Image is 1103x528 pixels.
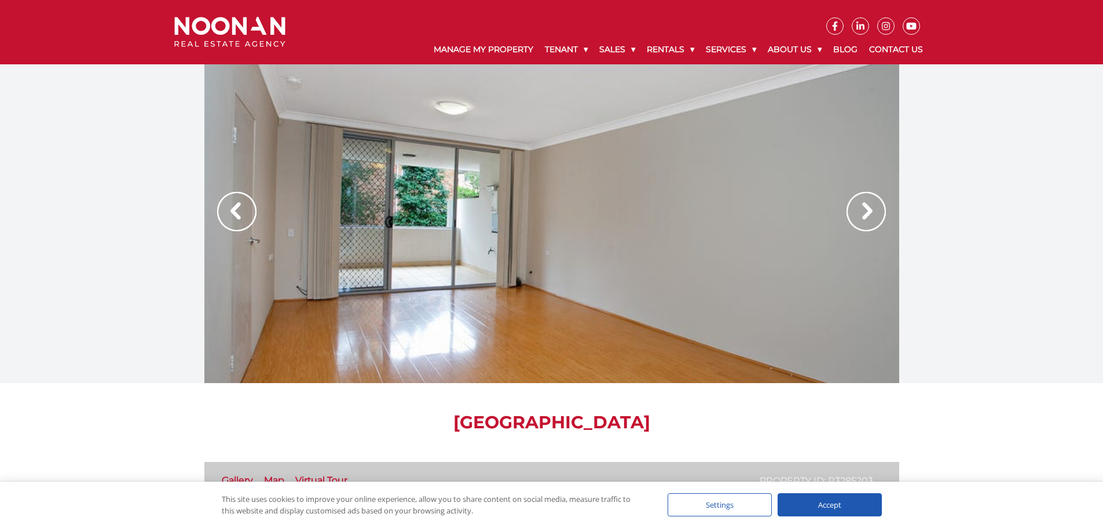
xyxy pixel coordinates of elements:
[827,35,863,64] a: Blog
[428,35,539,64] a: Manage My Property
[204,412,899,433] h1: [GEOGRAPHIC_DATA]
[222,475,253,486] a: Gallery
[174,17,285,48] img: Noonan Real Estate Agency
[668,493,772,516] div: Settings
[593,35,641,64] a: Sales
[217,192,256,231] img: Arrow slider
[778,493,882,516] div: Accept
[847,192,886,231] img: Arrow slider
[762,35,827,64] a: About Us
[539,35,593,64] a: Tenant
[222,493,644,516] div: This site uses cookies to improve your online experience, allow you to share content on social me...
[863,35,929,64] a: Contact Us
[700,35,762,64] a: Services
[295,475,347,486] a: Virtual Tour
[264,475,284,486] a: Map
[641,35,700,64] a: Rentals
[760,474,873,488] p: Property ID: R3285203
